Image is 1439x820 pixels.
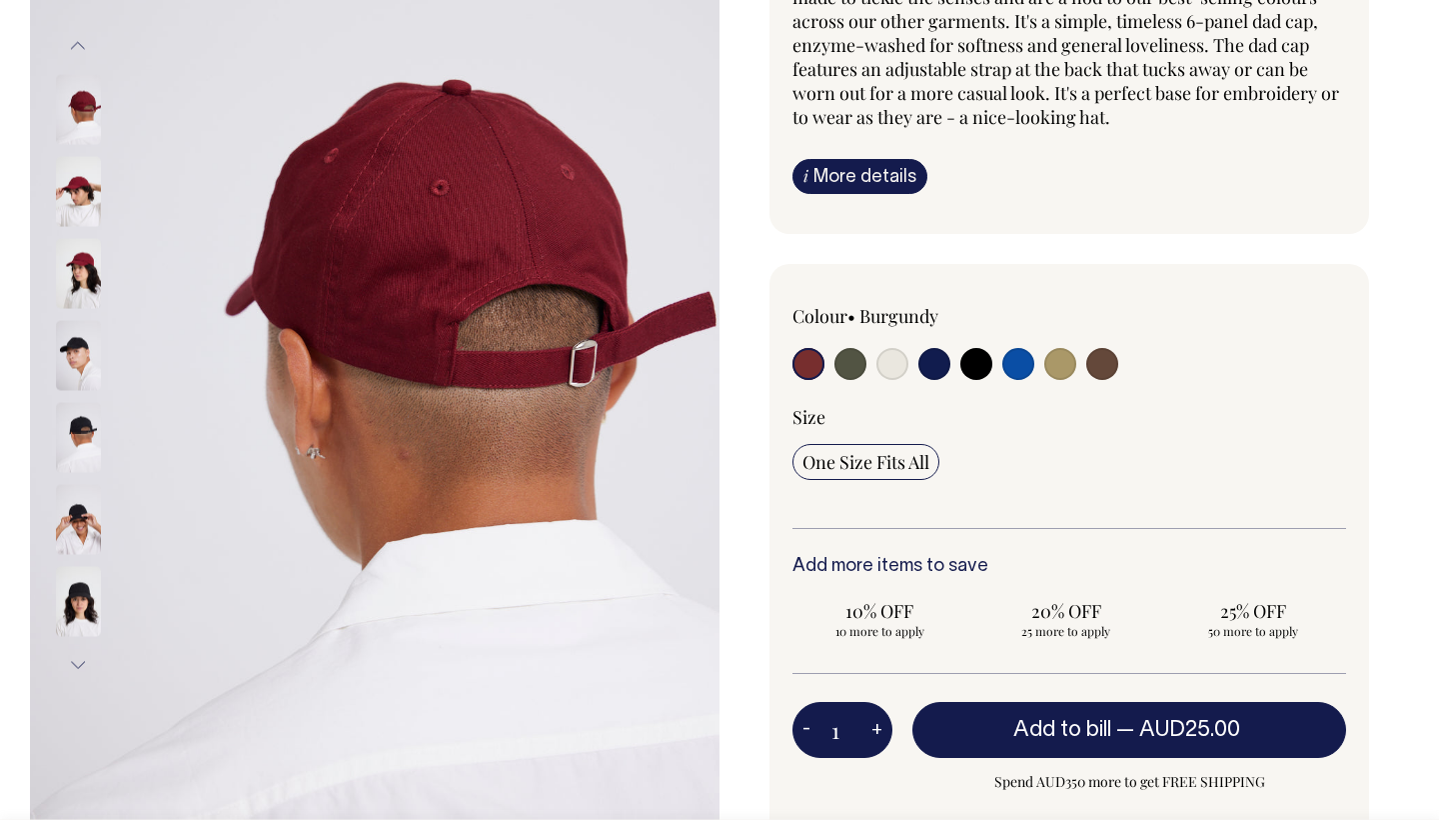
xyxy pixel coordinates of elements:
[792,444,939,480] input: One Size Fits All
[979,593,1154,645] input: 20% OFF 25 more to apply
[56,403,101,473] img: black
[802,623,957,639] span: 10 more to apply
[1116,720,1245,740] span: —
[56,157,101,227] img: burgundy
[792,710,820,750] button: -
[56,321,101,391] img: black
[912,770,1346,794] span: Spend AUD350 more to get FREE SHIPPING
[1175,623,1330,639] span: 50 more to apply
[1139,720,1240,740] span: AUD25.00
[847,304,855,328] span: •
[802,450,929,474] span: One Size Fits All
[912,702,1346,758] button: Add to bill —AUD25.00
[803,165,808,186] span: i
[802,599,957,623] span: 10% OFF
[1013,720,1111,740] span: Add to bill
[792,557,1346,577] h6: Add more items to save
[1165,593,1340,645] input: 25% OFF 50 more to apply
[792,405,1346,429] div: Size
[859,304,938,328] label: Burgundy
[792,593,967,645] input: 10% OFF 10 more to apply
[63,24,93,69] button: Previous
[56,567,101,637] img: black
[792,304,1014,328] div: Colour
[56,239,101,309] img: burgundy
[861,710,892,750] button: +
[1175,599,1330,623] span: 25% OFF
[989,599,1144,623] span: 20% OFF
[56,75,101,145] img: burgundy
[56,485,101,555] img: black
[792,159,927,194] a: iMore details
[63,643,93,688] button: Next
[989,623,1144,639] span: 25 more to apply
